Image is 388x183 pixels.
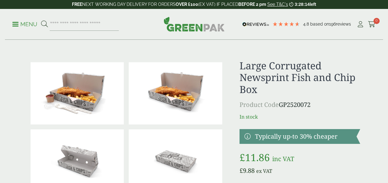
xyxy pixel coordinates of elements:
[256,168,272,174] span: ex VAT
[129,62,222,124] img: Large Corrugated Newsprint Fish & Chips Box With Food
[272,21,300,27] div: 4.79 Stars
[267,2,288,7] a: See T&C's
[272,155,294,163] span: inc VAT
[368,20,376,29] a: 0
[12,21,37,28] p: Menu
[368,21,376,27] i: Cart
[240,166,255,175] bdi: 9.88
[310,22,329,26] span: Based on
[31,62,124,124] img: Large Corrugated Newsprint Fish & Chips Box With Food Variant 1
[240,113,360,120] p: In stock
[336,22,351,26] span: reviews
[164,17,225,31] img: GreenPak Supplies
[295,2,310,7] span: 3:28:14
[176,2,198,7] strong: OVER £100
[240,100,279,109] span: Product Code
[357,21,364,27] i: My Account
[240,151,270,164] bdi: 11.86
[240,60,360,95] h1: Large Corrugated Newsprint Fish and Chip Box
[12,21,37,27] a: Menu
[72,2,82,7] strong: FREE
[310,2,316,7] span: left
[373,18,380,24] span: 0
[240,151,245,164] span: £
[240,166,243,175] span: £
[303,22,310,26] span: 4.8
[240,100,360,109] p: GP2520072
[238,2,266,7] strong: BEFORE 2 pm
[242,22,269,26] img: REVIEWS.io
[329,22,336,26] span: 196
